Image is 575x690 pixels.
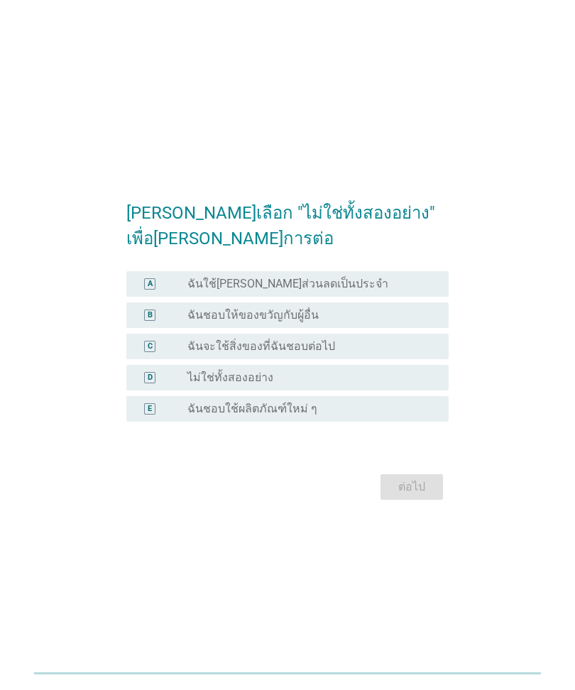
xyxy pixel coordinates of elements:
div: A [148,278,153,290]
div: E [148,403,152,415]
div: B [148,310,153,322]
div: C [148,341,153,353]
h2: [PERSON_NAME]เลือก "ไม่ใช่ทั้งสองอย่าง" เพื่อ[PERSON_NAME]การต่อ [126,186,449,251]
label: ฉันใช้[PERSON_NAME]ส่วนลดเป็นประจำ [187,277,388,291]
label: ฉันชอบให้ของขวัญกับผู้อื่น [187,308,319,322]
label: ฉันชอบใช้ผลิตภัณฑ์ใหม่ ๆ [187,402,317,416]
label: ฉันจะใช้สิ่งของที่ฉันชอบต่อไป [187,339,335,354]
label: ไม่ใช่ทั้งสองอย่าง [187,371,273,385]
div: D [148,372,153,384]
